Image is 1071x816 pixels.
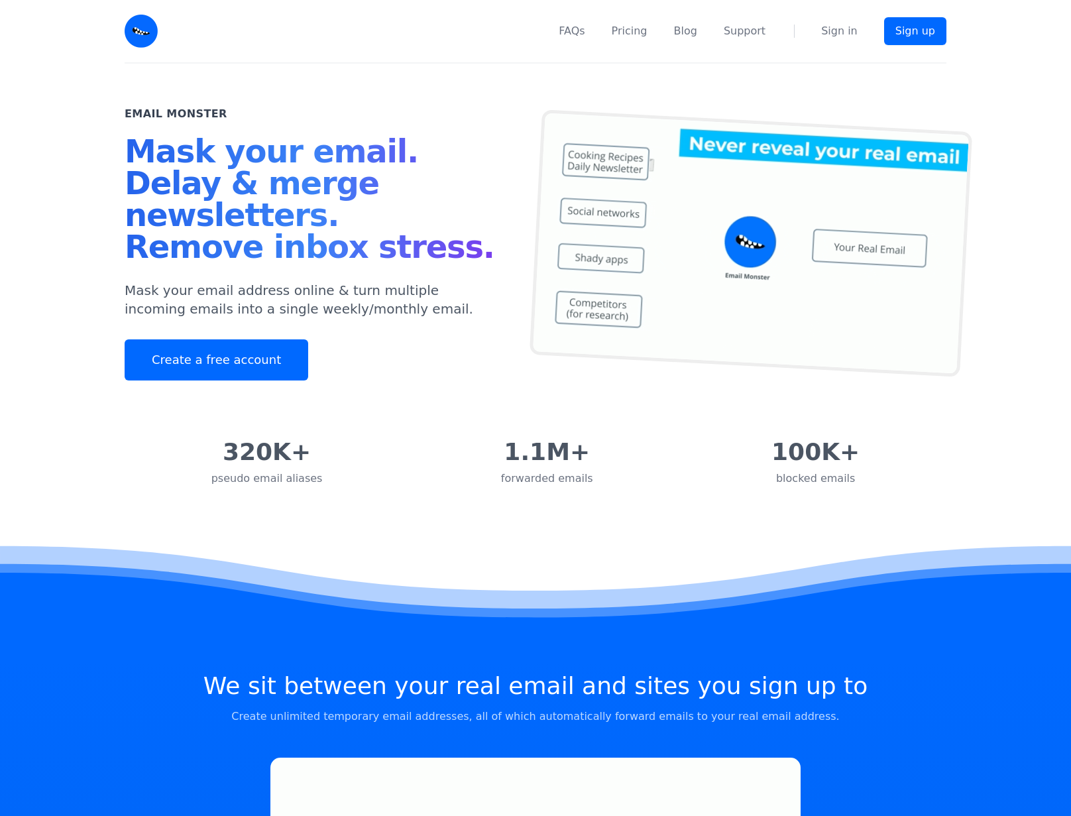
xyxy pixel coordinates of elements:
div: pseudo email aliases [211,471,323,487]
div: 320K+ [211,439,323,465]
div: 100K+ [771,439,860,465]
a: Create a free account [125,339,308,380]
p: Create unlimited temporary email addresses, all of which automatically forward emails to your rea... [231,709,839,725]
div: forwarded emails [501,471,593,487]
a: FAQs [559,23,585,39]
h2: Email Monster [125,106,227,122]
h2: We sit between your real email and sites you sign up to [203,674,868,698]
a: Blog [674,23,697,39]
div: 1.1M+ [501,439,593,465]
a: Sign in [821,23,858,39]
img: temp mail, free temporary mail, Temporary Email [530,109,972,377]
a: Pricing [612,23,648,39]
div: blocked emails [771,471,860,487]
img: Email Monster [125,15,158,48]
h1: Mask your email. Delay & merge newsletters. Remove inbox stress. [125,135,504,268]
a: Support [724,23,765,39]
a: Sign up [884,17,946,45]
p: Mask your email address online & turn multiple incoming emails into a single weekly/monthly email. [125,281,504,318]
